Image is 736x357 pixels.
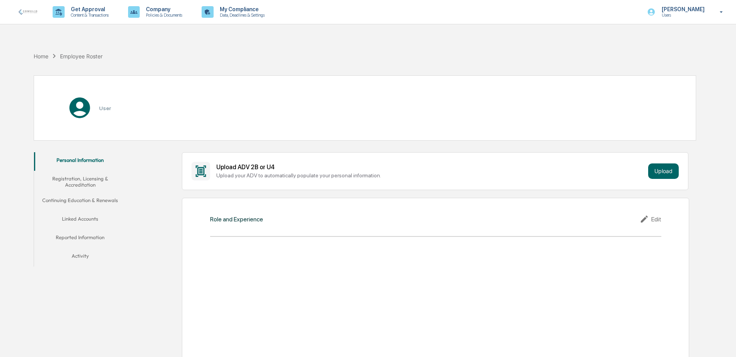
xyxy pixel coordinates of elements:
div: secondary tabs example [34,152,127,267]
button: Upload [648,163,679,179]
p: Data, Deadlines & Settings [214,12,269,18]
p: Company [140,6,186,12]
button: Continuing Education & Renewals [34,192,127,211]
p: My Compliance [214,6,269,12]
p: Users [656,12,709,18]
div: Upload ADV 2B or U4 [216,163,645,171]
p: Get Approval [65,6,113,12]
p: [PERSON_NAME] [656,6,709,12]
img: logo [19,9,37,15]
div: Edit [640,214,661,224]
h3: User [99,105,111,111]
p: Content & Transactions [65,12,113,18]
button: Activity [34,248,127,267]
button: Registration, Licensing & Accreditation [34,171,127,193]
button: Reported Information [34,229,127,248]
div: Employee Roster [60,53,103,59]
div: Home [34,53,48,59]
button: Linked Accounts [34,211,127,229]
p: Policies & Documents [140,12,186,18]
div: Role and Experience [210,216,263,223]
div: Upload your ADV to automatically populate your personal information. [216,172,645,178]
button: Personal Information [34,152,127,171]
